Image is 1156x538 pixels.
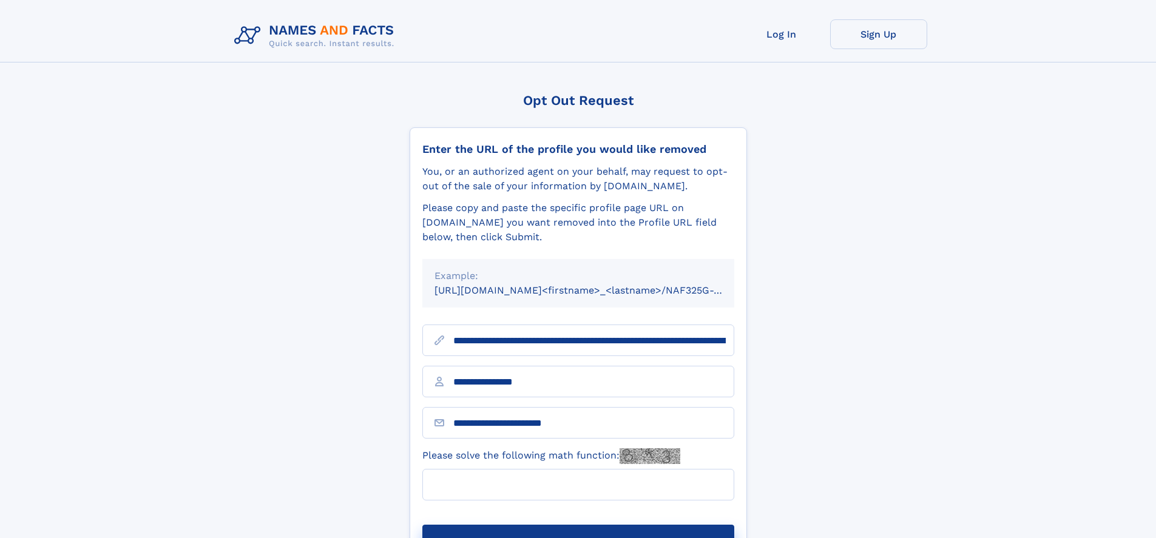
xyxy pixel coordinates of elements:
label: Please solve the following math function: [422,448,680,464]
div: Enter the URL of the profile you would like removed [422,143,734,156]
a: Sign Up [830,19,927,49]
a: Log In [733,19,830,49]
div: You, or an authorized agent on your behalf, may request to opt-out of the sale of your informatio... [422,164,734,193]
div: Please copy and paste the specific profile page URL on [DOMAIN_NAME] you want removed into the Pr... [422,201,734,244]
div: Example: [434,269,722,283]
div: Opt Out Request [410,93,747,108]
small: [URL][DOMAIN_NAME]<firstname>_<lastname>/NAF325G-xxxxxxxx [434,284,757,296]
img: Logo Names and Facts [229,19,404,52]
